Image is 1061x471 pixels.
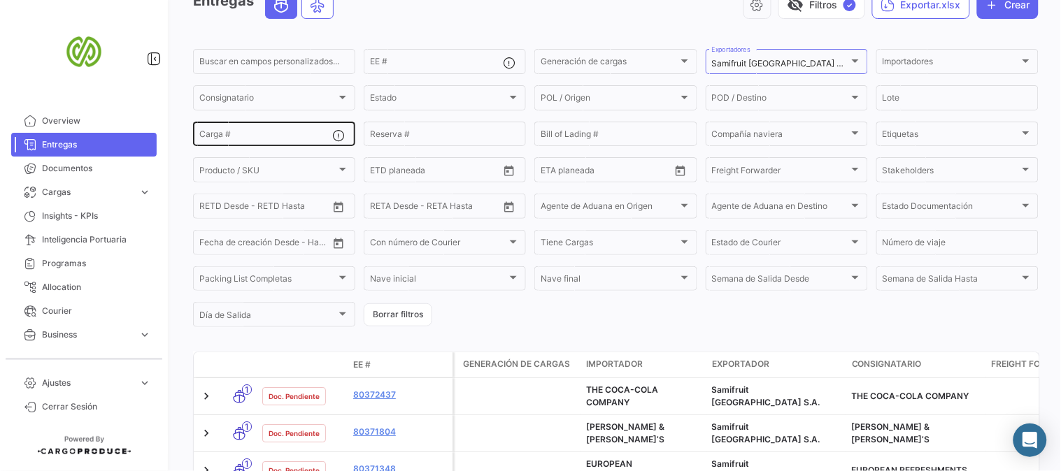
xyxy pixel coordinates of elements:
span: Estado [370,95,507,105]
span: Allocation [42,281,151,294]
button: Borrar filtros [364,303,432,326]
button: Open calendar [499,196,520,217]
span: Exportador [712,358,769,370]
span: Insights - KPIs [42,210,151,222]
input: Desde [370,167,395,177]
datatable-header-cell: Estado Doc. [257,359,348,370]
a: Inteligencia Portuaria [11,228,157,252]
span: Generación de cargas [463,358,570,370]
a: Overview [11,109,157,133]
datatable-header-cell: Consignatario [846,352,986,377]
input: Desde [199,240,225,249]
datatable-header-cell: EE # [348,353,453,377]
input: Hasta [405,203,467,213]
img: san-miguel-logo.png [49,17,119,87]
span: Etiquetas [883,131,1020,141]
span: Overview [42,115,151,127]
span: Business [42,328,133,341]
input: Desde [541,167,566,177]
a: Insights - KPIs [11,204,157,228]
span: NELLIE & JOE’S [586,421,664,444]
a: 80371804 [353,426,447,438]
span: Compañía naviera [712,131,849,141]
span: Samifruit Uruguay S.A. [712,384,820,407]
span: POL / Origen [541,95,678,105]
div: Abrir Intercom Messenger [1013,423,1047,457]
a: Expand/Collapse Row [199,389,213,403]
span: Estado de Courier [712,240,849,249]
datatable-header-cell: Generación de cargas [455,352,581,377]
span: Cargas [42,186,133,198]
datatable-header-cell: Modo de Transporte [222,359,257,370]
a: Documentos [11,157,157,180]
span: Estado Documentación [883,203,1020,213]
span: Cerrar Sesión [42,400,151,413]
a: Allocation [11,275,157,299]
button: Open calendar [499,160,520,181]
span: Nave final [541,276,678,286]
span: THE COCA-COLA COMPANY [586,384,658,407]
span: Nave inicial [370,276,507,286]
input: Desde [370,203,395,213]
span: 1 [242,384,252,395]
span: Agente de Aduana en Origen [541,203,678,213]
span: Importadores [883,59,1020,68]
datatable-header-cell: Importador [581,352,706,377]
button: Open calendar [328,233,349,254]
span: Samifruit Uruguay S.A. [712,421,820,444]
span: Entregas [42,138,151,151]
button: Open calendar [670,160,691,181]
datatable-header-cell: Exportador [706,352,846,377]
input: Hasta [405,167,467,177]
a: Entregas [11,133,157,157]
span: Courier [42,305,151,317]
span: expand_more [138,328,151,341]
span: Doc. Pendiente [269,391,320,402]
span: Documentos [42,162,151,175]
span: Ajustes [42,377,133,389]
span: Semana de Salida Hasta [883,276,1020,286]
button: Open calendar [328,196,349,217]
span: expand_more [138,186,151,198]
span: 1 [242,458,252,469]
span: Stakeholders [883,167,1020,177]
span: Semana de Salida Desde [712,276,849,286]
span: expand_more [138,352,151,365]
input: Hasta [576,167,637,177]
a: 80372437 [353,389,447,401]
span: Packing List Completas [199,276,336,286]
input: Hasta [234,240,296,249]
span: Generación de cargas [541,59,678,68]
a: Programas [11,252,157,275]
span: Inteligencia Portuaria [42,233,151,246]
span: Programas [42,257,151,270]
span: expand_more [138,377,151,389]
span: POD / Destino [712,95,849,105]
span: Consignatario [852,358,922,370]
span: Agente de Aduana en Destino [712,203,849,213]
input: Hasta [234,203,296,213]
span: Doc. Pendiente [269,428,320,439]
mat-select-trigger: Samifruit [GEOGRAPHIC_DATA] S.A. [712,58,853,68]
span: Día de Salida [199,312,336,322]
a: Courier [11,299,157,323]
span: THE COCA-COLA COMPANY [852,391,969,401]
span: Freight Forwarder [712,167,849,177]
span: NELLIE & JOE’S [852,421,930,444]
span: Consignatario [199,95,336,105]
span: Importador [586,358,643,370]
span: Estadísticas [42,352,133,365]
a: Expand/Collapse Row [199,426,213,440]
span: Tiene Cargas [541,240,678,249]
span: Con número de Courier [370,240,507,249]
span: EE # [353,358,371,371]
span: Producto / SKU [199,167,336,177]
input: Desde [199,203,225,213]
span: 1 [242,421,252,432]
